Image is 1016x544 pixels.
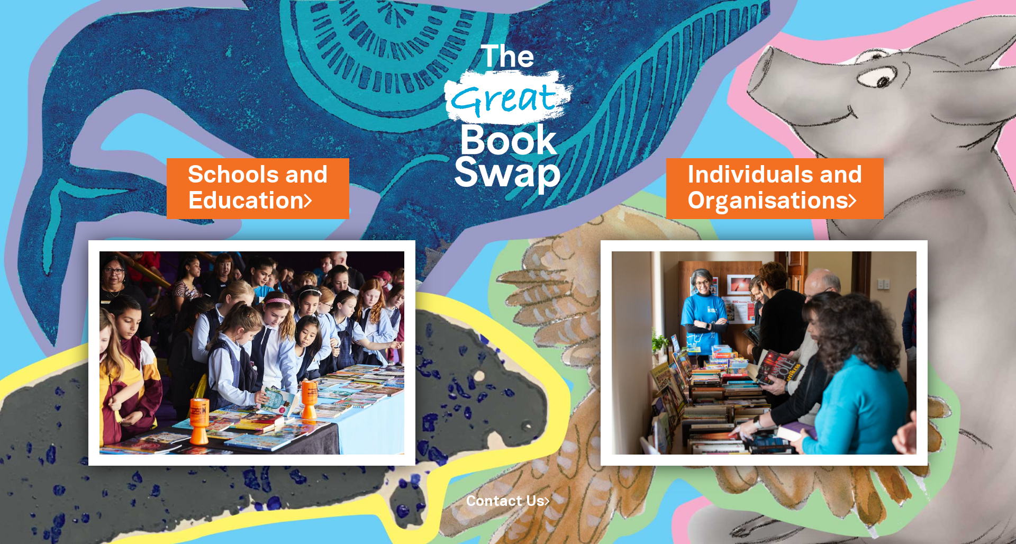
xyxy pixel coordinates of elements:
[687,159,863,218] a: Individuals andOrganisations
[188,159,328,218] a: Schools andEducation
[601,240,928,466] img: Individuals and Organisations
[88,240,415,466] img: Schools and Education
[466,495,550,509] a: Contact Us
[431,13,585,216] img: Great Bookswap logo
